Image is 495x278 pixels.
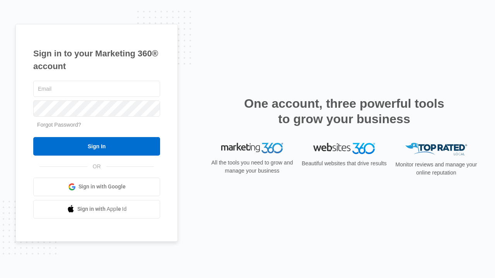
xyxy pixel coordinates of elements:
[33,200,160,219] a: Sign in with Apple Id
[221,143,283,154] img: Marketing 360
[209,159,295,175] p: All the tools you need to grow and manage your business
[37,122,81,128] a: Forgot Password?
[33,137,160,156] input: Sign In
[33,178,160,196] a: Sign in with Google
[242,96,447,127] h2: One account, three powerful tools to grow your business
[313,143,375,154] img: Websites 360
[33,81,160,97] input: Email
[405,143,467,156] img: Top Rated Local
[77,205,127,213] span: Sign in with Apple Id
[87,163,106,171] span: OR
[33,47,160,73] h1: Sign in to your Marketing 360® account
[301,159,387,168] p: Beautiful websites that drive results
[79,183,126,191] span: Sign in with Google
[393,161,480,177] p: Monitor reviews and manage your online reputation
